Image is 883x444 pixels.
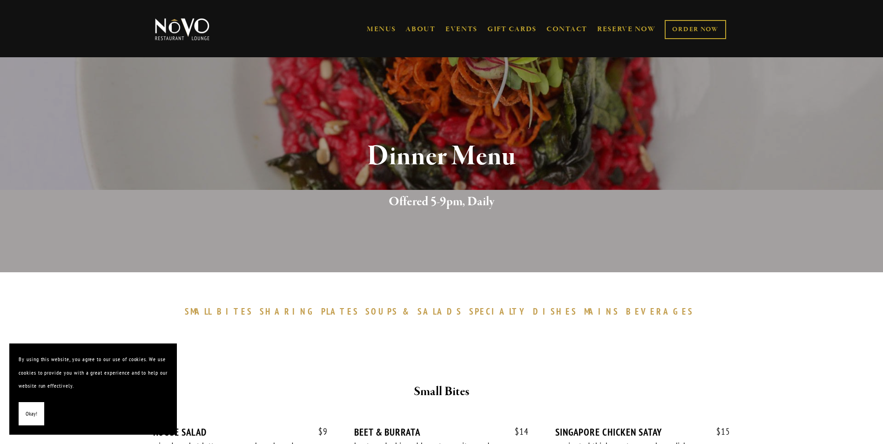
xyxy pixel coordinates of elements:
span: 9 [309,426,328,437]
div: HOUSE SALAD [153,426,328,438]
h1: Dinner Menu [170,141,713,172]
a: GIFT CARDS [487,20,537,38]
a: ABOUT [405,25,436,34]
span: SMALL [185,306,213,317]
span: BEVERAGES [626,306,694,317]
span: SHARING [260,306,317,317]
span: $ [318,426,323,437]
span: MAINS [584,306,619,317]
div: BEET & BURRATA [354,426,529,438]
span: Okay! [26,407,37,421]
a: BEVERAGES [626,306,699,317]
span: 15 [707,426,730,437]
span: SPECIALTY [469,306,529,317]
span: SALADS [418,306,462,317]
a: CONTACT [546,20,587,38]
a: RESERVE NOW [597,20,656,38]
a: EVENTS [445,25,478,34]
a: SPECIALTYDISHES [469,306,582,317]
div: SINGAPORE CHICKEN SATAY [555,426,730,438]
span: $ [716,426,721,437]
a: MAINS [584,306,624,317]
span: DISHES [533,306,577,317]
a: MENUS [367,25,396,34]
a: SOUPS&SALADS [365,306,466,317]
span: BITES [217,306,253,317]
strong: Small Bites [414,383,469,400]
a: SHARINGPLATES [260,306,363,317]
span: & [403,306,413,317]
a: SMALLBITES [185,306,258,317]
span: PLATES [321,306,359,317]
span: 14 [506,426,529,437]
span: $ [515,426,519,437]
span: SOUPS [365,306,398,317]
button: Okay! [19,402,44,426]
p: By using this website, you agree to our use of cookies. We use cookies to provide you with a grea... [19,353,168,393]
section: Cookie banner [9,343,177,435]
h2: Offered 5-9pm, Daily [170,192,713,212]
img: Novo Restaurant &amp; Lounge [153,18,211,41]
a: ORDER NOW [665,20,726,39]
